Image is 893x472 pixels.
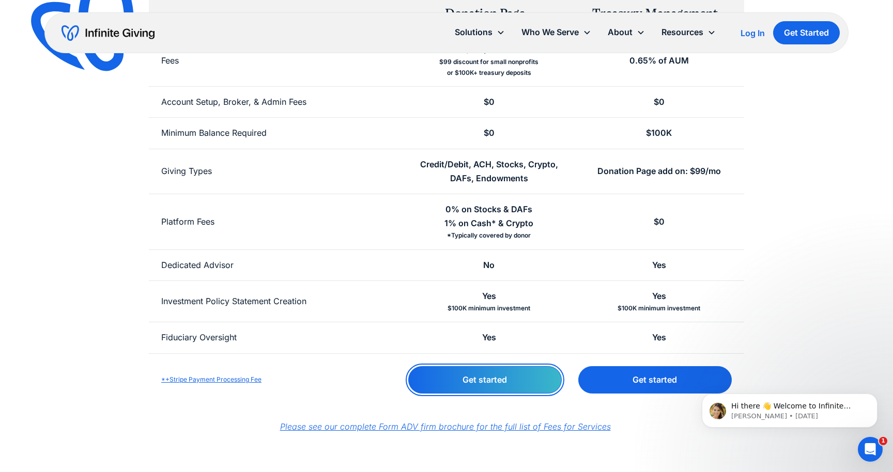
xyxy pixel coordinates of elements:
div: About [599,21,653,43]
div: Dedicated Advisor [161,258,234,272]
div: Yes [652,331,666,344]
div: No [483,258,495,272]
div: Minimum Balance Required [161,126,267,140]
div: $0 [654,215,665,229]
div: 0% on Stocks & DAFs 1% on Cash* & Crypto [444,202,533,230]
iframe: Intercom notifications message [686,372,893,444]
span: 1 [879,437,887,445]
div: Resources [661,25,703,39]
div: Giving Types [161,164,212,178]
div: $100K [646,126,672,140]
a: Get Started [773,21,840,44]
div: Solutions [446,21,513,43]
div: About [608,25,633,39]
div: Who We Serve [521,25,579,39]
iframe: Intercom live chat [858,437,883,462]
div: Fees [161,54,179,68]
div: Donation Page [445,5,525,23]
div: Solutions [455,25,492,39]
a: Please see our complete Form ADV firm brochure for the full list of Fees for Services [280,421,611,432]
div: Fiduciary Oversight [161,331,237,344]
div: $100K minimum investment [448,303,530,313]
div: Log In [741,29,765,37]
div: Account Setup, Broker, & Admin Fees [161,95,306,109]
div: Credit/Debit, ACH, Stocks, Crypto, DAFs, Endowments [417,158,562,185]
a: home [61,25,155,41]
div: Yes [652,289,666,303]
div: $0 [484,95,495,109]
div: Yes [652,258,666,272]
a: Get started [578,366,732,394]
div: Yes [482,289,496,303]
a: Log In [741,27,765,39]
div: $99 discount for small nonprofits or $100K+ treasury deposits [439,57,538,78]
div: 0.65% of AUM [629,54,689,68]
a: Get started [408,366,562,394]
div: Donation Page add on: $99/mo [597,164,721,178]
div: $0 [484,126,495,140]
div: Investment Policy Statement Creation [161,294,306,308]
div: Treasury Management [592,5,718,23]
div: $0 [654,95,665,109]
div: Resources [653,21,724,43]
div: $100K minimum investment [618,303,700,313]
div: Platform Fees [161,215,214,229]
div: *Typically covered by donor [447,230,531,241]
div: Yes [482,331,496,344]
a: *+Stripe Payment Processing Fee [161,375,261,383]
div: Who We Serve [513,21,599,43]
